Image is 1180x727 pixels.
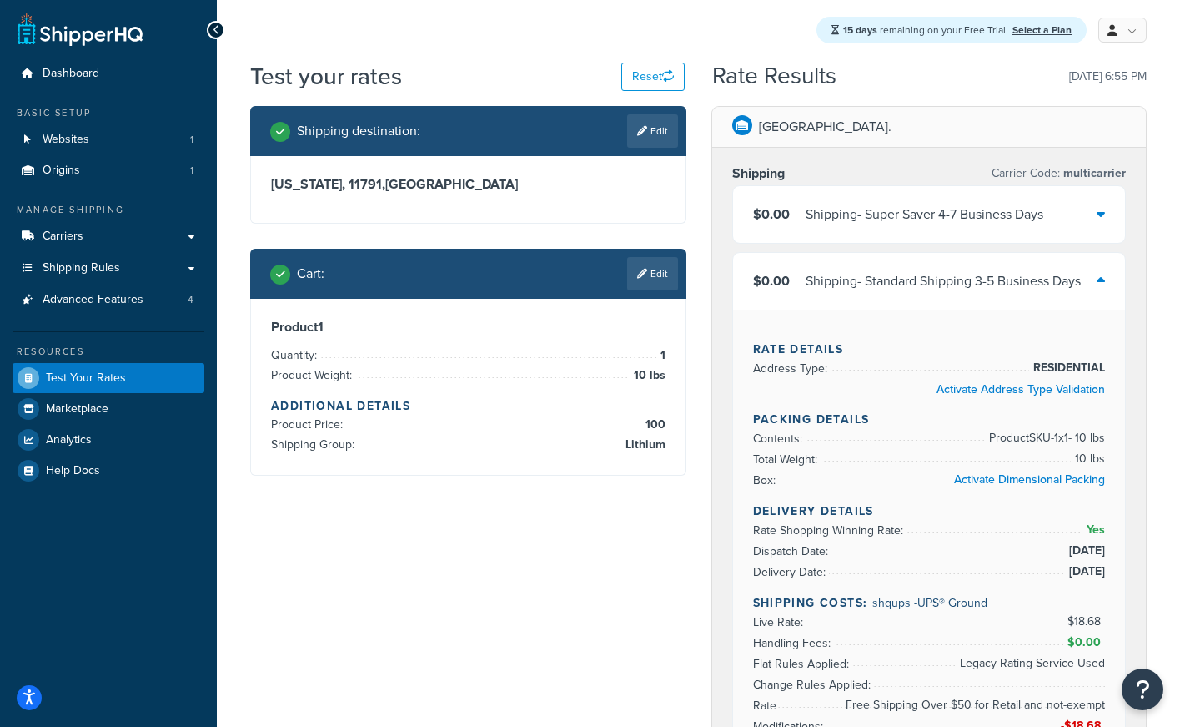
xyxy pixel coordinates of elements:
a: Analytics [13,425,204,455]
span: Test Your Rates [46,371,126,386]
span: Contents: [753,430,806,447]
span: Quantity: [271,346,321,364]
span: $0.00 [1067,634,1105,651]
span: Change Rules Applied: [753,676,875,694]
a: Websites1 [13,124,204,155]
span: Delivery Date: [753,563,830,581]
div: Resources [13,345,204,359]
span: Yes [1082,520,1105,540]
h1: Test your rates [250,60,402,93]
span: [DATE] [1065,562,1105,582]
span: Flat Rules Applied: [753,655,853,673]
span: 1 [190,164,193,178]
span: 1 [190,133,193,147]
a: Test Your Rates [13,363,204,393]
span: Product Weight: [271,366,356,384]
span: $0.00 [753,271,790,290]
span: Analytics [46,433,92,447]
h2: Cart : [297,266,324,281]
p: [DATE] 6:55 PM [1069,65,1147,88]
span: Free Shipping Over $50 for Retail and not-exempt [841,695,1105,715]
span: $0.00 [753,204,790,224]
a: Edit [627,257,678,290]
h3: [US_STATE], 11791 , [GEOGRAPHIC_DATA] [271,176,665,193]
span: Help Docs [46,464,100,478]
span: Websites [43,133,89,147]
div: Basic Setup [13,106,204,120]
span: 10 lbs [1071,449,1105,469]
span: Marketplace [46,402,108,417]
span: Product SKU-1 x 1 - 10 lbs [985,428,1105,448]
span: Shipping Group: [271,436,359,453]
span: Product Price: [271,416,347,433]
h4: Additional Details [271,397,665,415]
span: shqups - UPS® Ground [872,594,987,612]
p: [GEOGRAPHIC_DATA]. [759,115,891,139]
span: Address Type: [753,360,831,377]
span: 1 [656,346,665,366]
a: Dashboard [13,58,204,89]
h2: Rate Results [712,63,836,89]
span: remaining on your Free Trial [843,23,1008,38]
span: Total Weight: [753,451,821,468]
div: Shipping - Super Saver 4-7 Business Days [806,203,1043,226]
a: Origins1 [13,155,204,186]
span: Handling Fees: [753,634,835,652]
span: multicarrier [1060,164,1126,182]
span: RESIDENTIAL [1029,358,1105,378]
li: Advanced Features [13,285,204,316]
a: Carriers [13,221,204,252]
h4: Delivery Details [753,502,1106,520]
a: Advanced Features4 [13,285,204,316]
li: Origins [13,155,204,186]
a: Marketplace [13,394,204,424]
strong: 15 days [843,23,877,38]
a: Activate Address Type Validation [936,381,1105,398]
h3: Shipping [732,165,785,182]
span: Dashboard [43,67,99,81]
div: Shipping - Standard Shipping 3-5 Business Days [806,270,1081,293]
button: Reset [621,63,685,91]
h4: Packing Details [753,411,1106,428]
span: Box: [753,472,780,489]
span: Live Rate: [753,613,807,631]
span: Rate Shopping Winning Rate: [753,522,907,539]
h4: Rate Details [753,341,1106,358]
li: Websites [13,124,204,155]
span: Legacy Rating Service Used [956,654,1105,674]
span: Lithium [621,435,665,455]
span: Shipping Rules [43,261,120,275]
p: Carrier Code: [992,162,1126,185]
span: Dispatch Date: [753,543,832,560]
h3: Product 1 [271,319,665,336]
span: Advanced Features [43,293,143,307]
span: 100 [641,415,665,435]
span: [DATE] [1065,541,1105,561]
span: Origins [43,164,80,178]
a: Help Docs [13,456,204,486]
a: Activate Dimensional Packing [954,471,1105,488]
a: Shipping Rules [13,253,204,284]
span: 4 [188,293,193,307]
h4: Shipping Costs: [753,594,1106,612]
a: Edit [627,114,678,148]
h2: Shipping destination : [297,124,420,139]
span: $18.68 [1067,613,1105,630]
div: Manage Shipping [13,203,204,217]
span: Carriers [43,230,83,244]
button: Open Resource Center [1122,669,1163,710]
a: Select a Plan [1012,23,1072,38]
span: 10 lbs [630,366,665,386]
